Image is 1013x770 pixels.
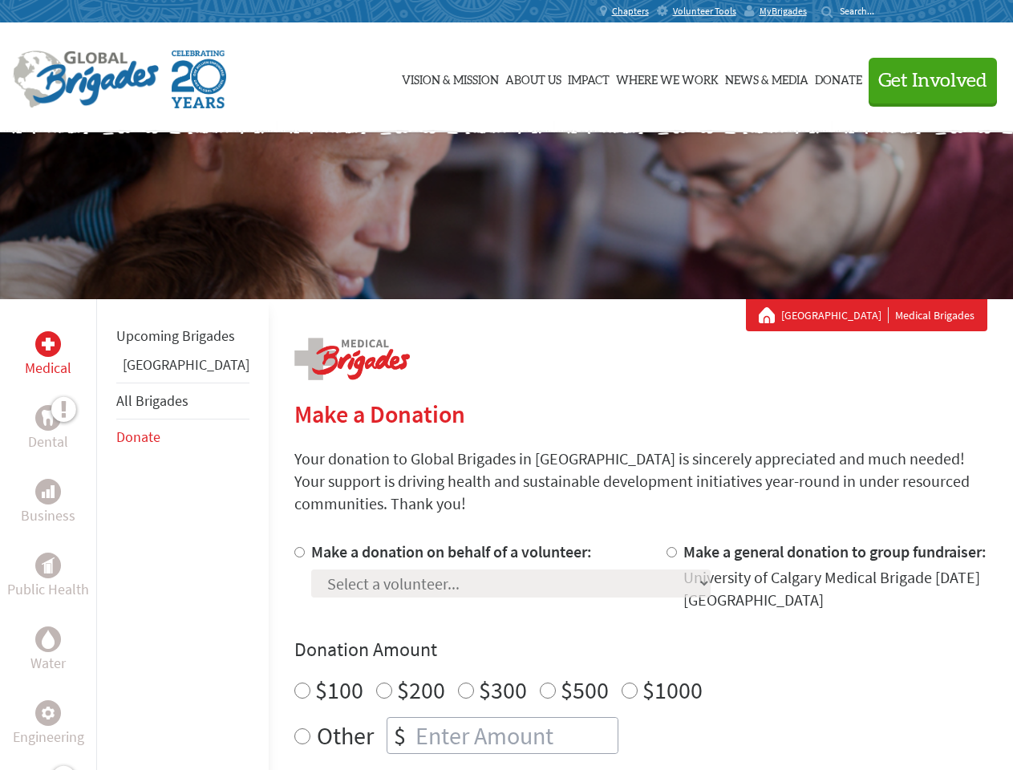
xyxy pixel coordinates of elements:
span: Chapters [612,5,649,18]
button: Get Involved [869,58,997,103]
a: Impact [568,38,610,118]
a: MedicalMedical [25,331,71,379]
img: Business [42,485,55,498]
img: Public Health [42,557,55,573]
a: All Brigades [116,391,188,410]
div: Water [35,626,61,652]
input: Enter Amount [412,718,618,753]
li: Donate [116,419,249,455]
p: Dental [28,431,68,453]
label: Make a donation on behalf of a volunteer: [311,541,592,561]
div: Medical [35,331,61,357]
a: [GEOGRAPHIC_DATA] [123,355,249,374]
p: Water [30,652,66,675]
p: Your donation to Global Brigades in [GEOGRAPHIC_DATA] is sincerely appreciated and much needed! Y... [294,448,987,515]
span: Volunteer Tools [673,5,736,18]
label: $300 [479,675,527,705]
label: $500 [561,675,609,705]
img: Water [42,630,55,648]
p: Medical [25,357,71,379]
h2: Make a Donation [294,399,987,428]
div: University of Calgary Medical Brigade [DATE] [GEOGRAPHIC_DATA] [683,566,987,611]
li: Upcoming Brigades [116,318,249,354]
a: BusinessBusiness [21,479,75,527]
label: Other [317,717,374,754]
span: MyBrigades [760,5,807,18]
img: Global Brigades Celebrating 20 Years [172,51,226,108]
a: [GEOGRAPHIC_DATA] [781,307,889,323]
img: Medical [42,338,55,351]
a: About Us [505,38,561,118]
div: Business [35,479,61,505]
label: $200 [397,675,445,705]
a: Upcoming Brigades [116,326,235,345]
img: Dental [42,410,55,425]
img: Global Brigades Logo [13,51,159,108]
li: All Brigades [116,383,249,419]
a: Vision & Mission [402,38,499,118]
li: Panama [116,354,249,383]
input: Search... [840,5,885,17]
img: logo-medical.png [294,338,410,380]
a: EngineeringEngineering [13,700,84,748]
a: Public HealthPublic Health [7,553,89,601]
a: WaterWater [30,626,66,675]
label: $1000 [642,675,703,705]
div: Dental [35,405,61,431]
a: DentalDental [28,405,68,453]
div: Engineering [35,700,61,726]
p: Engineering [13,726,84,748]
p: Public Health [7,578,89,601]
p: Business [21,505,75,527]
a: Donate [815,38,862,118]
span: Get Involved [878,71,987,91]
a: News & Media [725,38,808,118]
label: $100 [315,675,363,705]
div: $ [387,718,412,753]
a: Donate [116,428,160,446]
div: Medical Brigades [759,307,975,323]
h4: Donation Amount [294,637,987,663]
a: Where We Work [616,38,719,118]
div: Public Health [35,553,61,578]
label: Make a general donation to group fundraiser: [683,541,987,561]
img: Engineering [42,707,55,719]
